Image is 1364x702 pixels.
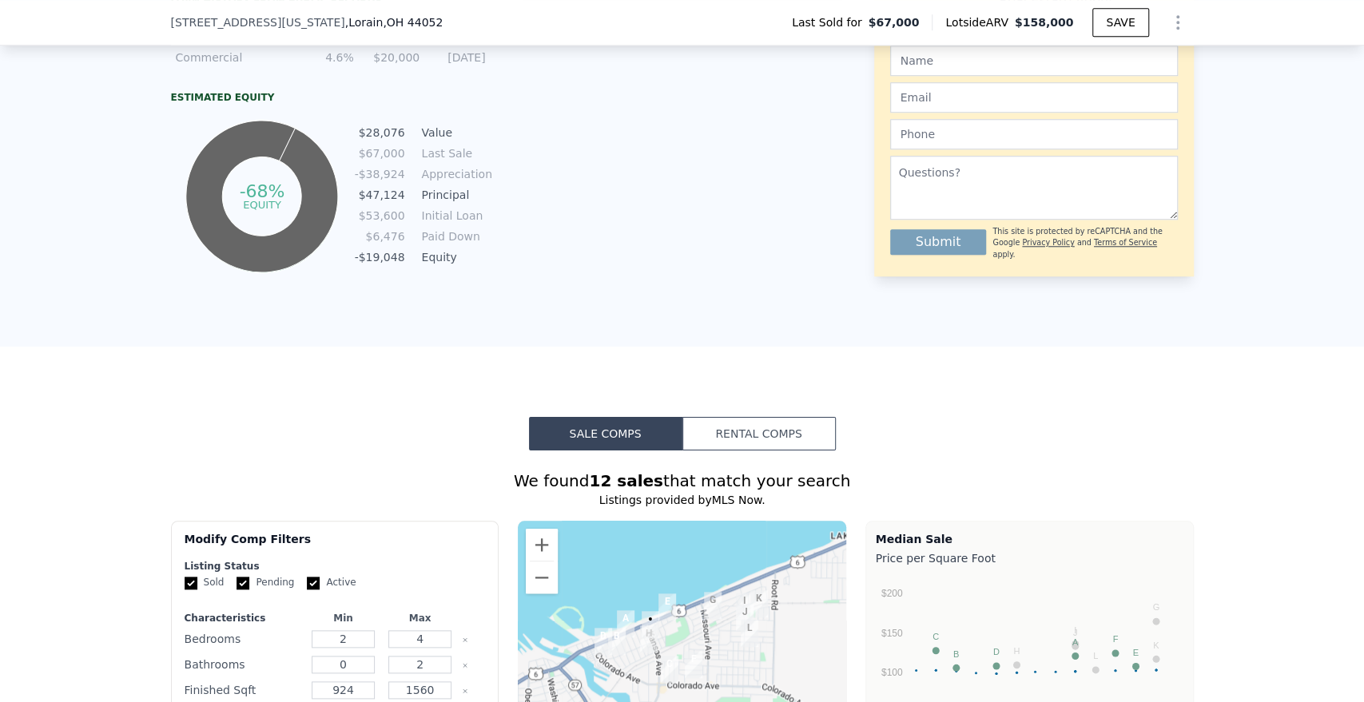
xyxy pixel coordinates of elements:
[462,637,468,643] button: Clear
[419,248,491,266] td: Equity
[419,228,491,245] td: Paid Down
[1152,602,1159,612] text: G
[595,628,612,655] div: 306 Connecticut Ave
[185,612,302,625] div: Characteristics
[419,207,491,224] td: Initial Loan
[526,561,558,593] button: Reducir
[185,576,225,589] label: Sold
[171,492,1194,508] div: Listings provided by MLS Now .
[1094,238,1157,247] a: Terms of Service
[658,593,676,621] div: 215 Maine Ave
[736,604,754,631] div: 917 Euclid Ave
[881,588,902,599] text: $200
[171,470,1194,492] div: We found that match your search
[1132,647,1138,656] text: E
[185,679,302,701] div: Finished Sqft
[890,229,987,255] button: Submit
[176,50,288,65] div: Commercial
[297,50,353,65] div: 4.6%
[429,50,485,65] div: [DATE]
[881,627,902,638] text: $150
[419,124,491,141] td: Value
[171,91,491,104] div: Estimated Equity
[933,632,939,641] text: C
[364,50,420,65] div: $20,000
[354,228,406,245] td: $6,476
[419,145,491,162] td: Last Sale
[876,531,1183,547] div: Median Sale
[354,165,406,183] td: -$38,924
[354,186,406,204] td: $47,124
[1072,627,1077,637] text: J
[640,625,658,652] div: 441 Iowa Ave
[307,577,320,589] input: Active
[952,648,958,658] text: B
[736,593,754,620] div: 715 Euclid Ave
[185,628,302,650] div: Bedrooms
[1092,651,1097,660] text: L
[385,612,455,625] div: Max
[750,590,768,617] div: 707 Blossom Dr
[792,14,869,30] span: Last Sold for
[354,124,406,141] td: $28,076
[1153,640,1159,649] text: K
[945,14,1014,30] span: Lotside ARV
[354,145,406,162] td: $67,000
[462,688,468,694] button: Clear
[890,82,1178,113] input: Email
[589,471,663,490] strong: 12 sales
[526,529,558,561] button: Ampliar
[704,592,722,619] div: 2520 S Jefferson Blvd
[185,531,486,560] div: Modify Comp Filters
[185,560,486,573] div: Listing Status
[617,610,634,637] div: 213 Idaho Ave
[1073,625,1076,634] text: I
[354,248,406,266] td: -$19,048
[881,667,902,678] text: $100
[890,119,1178,149] input: Phone
[419,186,491,204] td: Principal
[661,656,678,683] div: 1635 Maine Ave
[1092,8,1148,37] button: SAVE
[307,576,356,589] label: Active
[741,620,758,647] div: 1215 Pennsylvania Ave
[383,16,443,29] span: , OH 44052
[237,576,294,589] label: Pending
[308,612,378,625] div: Min
[529,417,682,450] button: Sale Comps
[890,46,1178,76] input: Name
[1013,646,1020,656] text: H
[869,14,920,30] span: $67,000
[354,207,406,224] td: $53,600
[876,547,1183,569] div: Price per Square Foot
[419,165,491,183] td: Appreciation
[1162,6,1194,38] button: Show Options
[608,628,626,655] div: 330 Florida Ave
[682,417,836,450] button: Rental Comps
[685,651,702,678] div: 2130 Randall St
[345,14,443,30] span: , Lorain
[185,653,302,676] div: Bathrooms
[237,577,249,589] input: Pending
[992,647,999,656] text: D
[171,14,345,30] span: [STREET_ADDRESS][US_STATE]
[243,198,281,210] tspan: equity
[1072,637,1078,646] text: A
[992,226,1177,260] div: This site is protected by reCAPTCHA and the Google and apply.
[1015,16,1074,29] span: $158,000
[1112,634,1118,644] text: F
[240,181,285,201] tspan: -68%
[1022,238,1074,247] a: Privacy Policy
[462,662,468,668] button: Clear
[185,577,197,589] input: Sold
[642,611,659,638] div: 320 Kansas Ave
